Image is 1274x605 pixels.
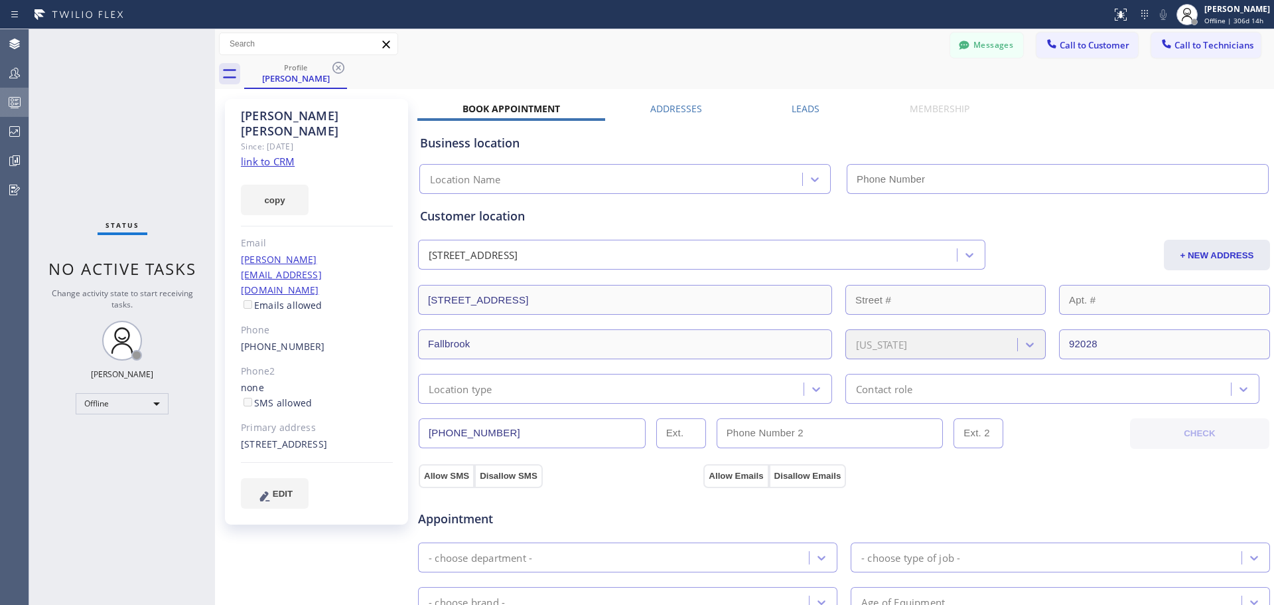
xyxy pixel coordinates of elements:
[769,464,847,488] button: Disallow Emails
[241,437,393,452] div: [STREET_ADDRESS]
[241,108,393,139] div: [PERSON_NAME] [PERSON_NAME]
[1036,33,1138,58] button: Call to Customer
[246,72,346,84] div: [PERSON_NAME]
[418,510,700,528] span: Appointment
[91,369,153,380] div: [PERSON_NAME]
[241,236,393,251] div: Email
[1151,33,1261,58] button: Call to Technicians
[1060,39,1129,51] span: Call to Customer
[1059,285,1270,315] input: Apt. #
[244,398,252,406] input: SMS allowed
[1164,240,1270,270] button: + NEW ADDRESS
[246,62,346,72] div: Profile
[717,418,944,448] input: Phone Number 2
[856,381,912,396] div: Contact role
[429,381,492,396] div: Location type
[474,464,543,488] button: Disallow SMS
[1204,3,1270,15] div: [PERSON_NAME]
[430,172,501,187] div: Location Name
[241,381,393,411] div: none
[792,102,819,115] label: Leads
[241,155,295,168] a: link to CRM
[418,329,832,359] input: City
[220,33,397,54] input: Search
[429,550,532,565] div: - choose department -
[244,300,252,309] input: Emails allowed
[950,33,1023,58] button: Messages
[845,285,1046,315] input: Street #
[76,393,169,414] div: Offline
[241,478,309,509] button: EDIT
[419,418,646,448] input: Phone Number
[1204,16,1263,25] span: Offline | 306d 14h
[420,207,1268,225] div: Customer location
[703,464,768,488] button: Allow Emails
[48,258,196,280] span: No active tasks
[246,59,346,88] div: David Porges
[241,253,322,296] a: [PERSON_NAME][EMAIL_ADDRESS][DOMAIN_NAME]
[241,364,393,379] div: Phone2
[106,220,139,230] span: Status
[1130,418,1269,449] button: CHECK
[273,489,293,499] span: EDIT
[241,420,393,436] div: Primary address
[847,164,1269,194] input: Phone Number
[241,340,325,353] a: [PHONE_NUMBER]
[650,102,702,115] label: Addresses
[1154,5,1172,24] button: Mute
[462,102,560,115] label: Book Appointment
[954,418,1003,448] input: Ext. 2
[419,464,474,488] button: Allow SMS
[656,418,706,448] input: Ext.
[241,299,322,311] label: Emails allowed
[418,285,832,315] input: Address
[241,323,393,338] div: Phone
[52,288,193,310] span: Change activity state to start receiving tasks.
[241,185,309,215] button: copy
[910,102,969,115] label: Membership
[420,134,1268,152] div: Business location
[1059,329,1270,359] input: ZIP
[241,139,393,154] div: Since: [DATE]
[1174,39,1253,51] span: Call to Technicians
[429,248,518,263] div: [STREET_ADDRESS]
[861,550,960,565] div: - choose type of job -
[241,396,312,409] label: SMS allowed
